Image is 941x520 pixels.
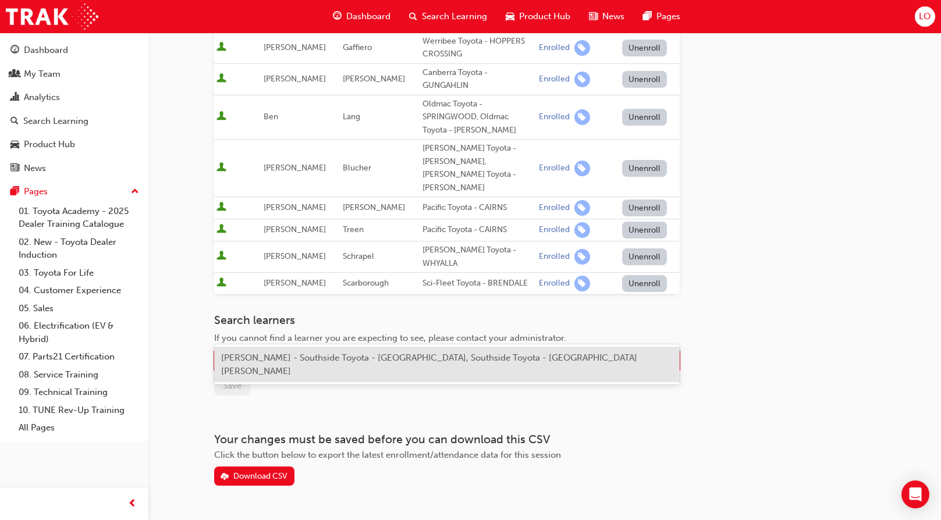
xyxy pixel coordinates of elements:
img: Trak [6,3,98,30]
a: car-iconProduct Hub [496,5,580,29]
button: Unenroll [622,160,667,177]
a: 01. Toyota Academy - 2025 Dealer Training Catalogue [14,202,144,233]
span: User is active [216,73,226,85]
div: Analytics [24,91,60,104]
button: Unenroll [622,109,667,126]
span: Treen [343,225,364,234]
div: My Team [24,67,61,81]
div: Enrolled [539,74,570,85]
span: car-icon [10,140,19,150]
span: [PERSON_NAME] [343,74,405,84]
button: Pages [5,181,144,202]
div: Dashboard [24,44,68,57]
a: pages-iconPages [634,5,690,29]
span: [PERSON_NAME] [343,202,405,212]
a: 09. Technical Training [14,383,144,401]
span: Ben [264,112,278,122]
span: news-icon [589,9,598,24]
span: Blucher [343,163,371,173]
div: Enrolled [539,112,570,123]
div: Oldmac Toyota - SPRINGWOOD, Oldmac Toyota - [PERSON_NAME] [422,98,534,137]
button: Unenroll [622,40,667,56]
div: Enrolled [539,278,570,289]
span: Pages [656,10,680,23]
span: search-icon [10,116,19,127]
div: Search Learning [23,115,88,128]
a: 06. Electrification (EV & Hybrid) [14,317,144,348]
a: 08. Service Training [14,366,144,384]
div: Enrolled [539,42,570,54]
span: learningRecordVerb_ENROLL-icon [574,200,590,216]
div: Werribee Toyota - HOPPERS CROSSING [422,35,534,61]
span: LO [919,10,931,23]
div: Canberra Toyota - GUNGAHLIN [422,66,534,92]
a: search-iconSearch Learning [400,5,496,29]
div: Enrolled [539,225,570,236]
span: learningRecordVerb_ENROLL-icon [574,276,590,291]
span: [PERSON_NAME] [264,74,326,84]
a: 10. TUNE Rev-Up Training [14,401,144,419]
a: All Pages [14,419,144,437]
button: Download CSV [214,466,294,486]
span: If you cannot find a learner you are expecting to see, please contact your administrator. [214,333,566,343]
a: 02. New - Toyota Dealer Induction [14,233,144,264]
span: [PERSON_NAME] [264,163,326,173]
div: News [24,162,46,175]
span: Lang [343,112,360,122]
span: download-icon [221,472,229,482]
span: search-icon [409,9,417,24]
a: 05. Sales [14,300,144,318]
span: [PERSON_NAME] [264,251,326,261]
button: DashboardMy TeamAnalyticsSearch LearningProduct HubNews [5,37,144,181]
span: User is active [216,42,226,54]
span: User is active [216,202,226,213]
span: [PERSON_NAME] [264,278,326,288]
a: Dashboard [5,40,144,61]
div: Enrolled [539,202,570,213]
span: prev-icon [128,497,137,511]
span: User is active [216,162,226,174]
div: Enrolled [539,251,570,262]
span: guage-icon [333,9,342,24]
span: [PERSON_NAME] [264,225,326,234]
span: car-icon [506,9,514,24]
a: News [5,158,144,179]
span: Gaffiero [343,42,372,52]
button: Unenroll [622,222,667,238]
span: learningRecordVerb_ENROLL-icon [574,40,590,56]
div: Enrolled [539,163,570,174]
a: guage-iconDashboard [324,5,400,29]
span: Schrapel [343,251,374,261]
span: User is active [216,277,226,289]
a: news-iconNews [580,5,634,29]
a: 07. Parts21 Certification [14,348,144,366]
span: User is active [216,111,226,123]
div: [PERSON_NAME] Toyota - [PERSON_NAME], [PERSON_NAME] Toyota - [PERSON_NAME] [422,142,534,194]
span: pages-icon [10,187,19,197]
a: Product Hub [5,134,144,155]
h3: Your changes must be saved before you can download this CSV [214,433,680,446]
span: news-icon [10,163,19,174]
div: Pages [24,185,48,198]
span: people-icon [10,69,19,80]
span: guage-icon [10,45,19,56]
h3: Search learners [214,314,680,327]
span: Dashboard [346,10,390,23]
span: Scarborough [343,278,389,288]
div: Open Intercom Messenger [901,480,929,508]
span: chart-icon [10,92,19,103]
span: [PERSON_NAME] - Southside Toyota - [GEOGRAPHIC_DATA], Southside Toyota - [GEOGRAPHIC_DATA][PERSON... [221,352,637,376]
span: [PERSON_NAME] [264,42,326,52]
a: 04. Customer Experience [14,282,144,300]
div: [PERSON_NAME] Toyota - WHYALLA [422,244,534,270]
div: Download CSV [233,471,287,481]
span: [PERSON_NAME] [264,202,326,212]
span: Save [223,380,242,391]
span: learningRecordVerb_ENROLL-icon [574,72,590,87]
a: My Team [5,63,144,85]
button: Save [214,376,250,396]
div: Sci-Fleet Toyota - BRENDALE [422,277,534,290]
a: Analytics [5,87,144,108]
